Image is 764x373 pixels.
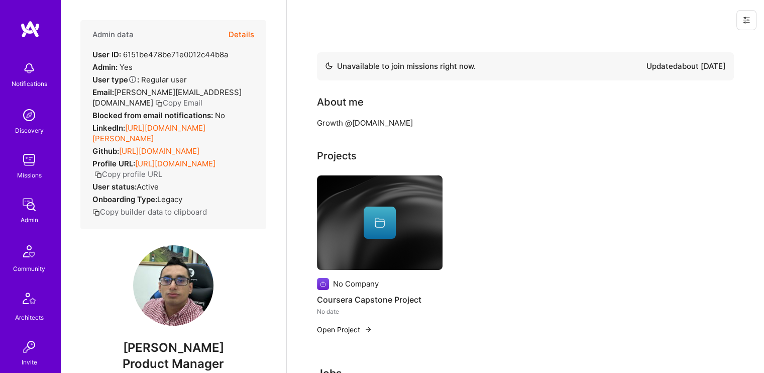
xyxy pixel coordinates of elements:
div: Community [13,263,45,274]
img: Community [17,239,41,263]
a: [URL][DOMAIN_NAME] [119,146,199,156]
img: logo [20,20,40,38]
img: bell [19,58,39,78]
strong: Profile URL: [92,159,135,168]
div: Discovery [15,125,44,136]
button: Copy Email [155,98,202,108]
strong: Email: [92,87,114,97]
i: icon Copy [92,209,100,216]
span: Product Manager [123,356,224,371]
div: Admin [21,215,38,225]
h4: Coursera Capstone Project [317,293,443,306]
img: discovery [19,105,39,125]
span: Active [137,182,159,192]
div: Yes [92,62,133,72]
img: Company logo [317,278,329,290]
div: Regular user [92,74,187,85]
div: 6151be478be71e0012c44b8a [92,49,228,60]
div: About me [317,95,364,110]
div: No Company [333,278,379,289]
div: Missions [17,170,42,180]
span: [PERSON_NAME] [80,340,266,355]
div: Invite [22,357,37,367]
i: icon Copy [94,171,102,178]
strong: User status: [92,182,137,192]
img: Architects [17,288,41,312]
img: User Avatar [133,245,213,326]
button: Copy builder data to clipboard [92,207,207,217]
img: admin teamwork [19,195,39,215]
div: Notifications [12,78,47,89]
strong: User ID: [92,50,121,59]
i: icon Copy [155,100,163,107]
button: Details [229,20,254,49]
h4: Admin data [92,30,134,39]
strong: Blocked from email notifications: [92,111,215,120]
span: [PERSON_NAME][EMAIL_ADDRESS][DOMAIN_NAME] [92,87,242,108]
img: Availability [325,62,333,70]
strong: Admin: [92,62,118,72]
img: teamwork [19,150,39,170]
button: Copy profile URL [94,169,162,179]
a: [URL][DOMAIN_NAME][PERSON_NAME] [92,123,205,143]
a: [URL][DOMAIN_NAME] [135,159,215,168]
div: No date [317,306,443,317]
img: Invite [19,337,39,357]
strong: LinkedIn: [92,123,125,133]
div: Unavailable to join missions right now. [325,60,476,72]
img: cover [317,175,443,270]
strong: User type : [92,75,139,84]
strong: Onboarding Type: [92,195,157,204]
strong: Github: [92,146,119,156]
div: Growth @[DOMAIN_NAME] [317,118,719,128]
i: Help [128,75,137,84]
div: Projects [317,148,357,163]
img: arrow-right [364,325,372,333]
span: legacy [157,195,182,204]
div: Updated about [DATE] [646,60,726,72]
div: No [92,110,225,121]
div: Architects [15,312,44,323]
button: Open Project [317,324,372,335]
